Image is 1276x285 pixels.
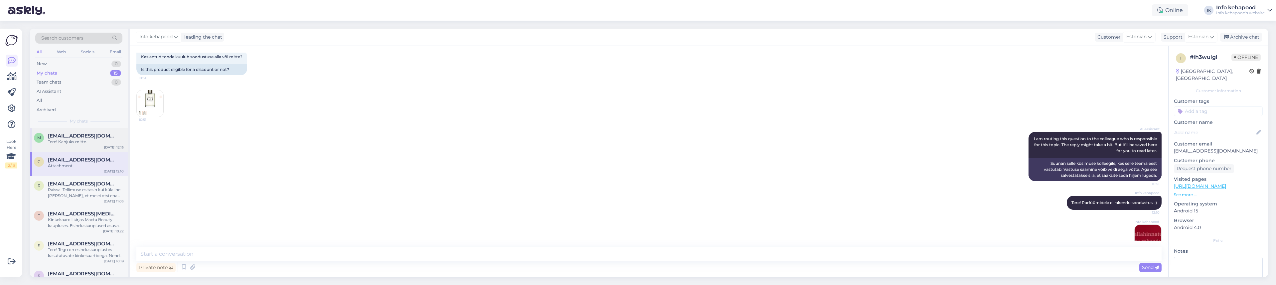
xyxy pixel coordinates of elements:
div: Raissa. Tellimuse esitasin kui külaline. [PERSON_NAME], et me ei otsi enam, ostukorv on tühi ja r... [48,187,124,199]
p: Android 15 [1174,207,1263,214]
div: 2 / 3 [5,162,17,168]
span: Estonian [1188,33,1208,41]
span: m [37,135,41,140]
span: r [38,183,41,188]
span: 12:10 [1135,210,1160,215]
span: Tere! Parfüümidele ei rakendu soodustus. :) [1071,200,1157,205]
span: 10:51 [139,117,164,122]
span: terje@avita.ee [48,211,117,217]
div: Request phone number [1174,164,1234,173]
div: 0 [111,61,121,67]
div: Team chats [37,79,61,86]
div: Suunan selle küsimuse kolleegile, kes selle teema eest vastutab. Vastuse saamine võib veidi aega ... [1029,158,1162,181]
span: cessuke13@hotmail.com [48,157,117,163]
div: Archived [37,107,56,113]
span: Estonian [1126,33,1147,41]
img: Askly Logo [5,34,18,47]
div: Socials [80,48,96,56]
p: Notes [1174,248,1263,255]
div: Info kehapood [1216,5,1265,10]
div: Kena päeva! :) [48,277,124,283]
div: All [35,48,43,56]
input: Add name [1174,129,1255,136]
p: Customer email [1174,141,1263,147]
div: Customer [1095,34,1121,41]
p: Android 4.0 [1174,224,1263,231]
a: [URL][DOMAIN_NAME] [1174,183,1226,189]
span: maarika.pill@gmail.com [48,133,117,139]
span: My chats [70,118,88,124]
div: [DATE] 10:19 [104,259,124,264]
span: Info kehapood [139,33,173,41]
a: Info kehapoodInfo kehapood's website [1216,5,1272,16]
div: Support [1161,34,1183,41]
div: [GEOGRAPHIC_DATA], [GEOGRAPHIC_DATA] [1176,68,1249,82]
div: 15 [110,70,121,77]
span: c [38,159,41,164]
div: AI Assistant [37,88,61,95]
div: Tere! Tegu on esinduskauplustes kasutatavate kinkekaartidega. Nende kahjuks ei saa e-poes tasuda. [48,247,124,259]
span: kerli.oidsalu@gmail.com [48,271,117,277]
div: My chats [37,70,57,77]
div: Archive chat [1220,33,1262,42]
span: Info kehapood [1135,190,1160,195]
p: Operating system [1174,200,1263,207]
div: Is this product eligible for a discount or not? [136,64,247,75]
div: [DATE] 12:10 [104,169,124,174]
p: [EMAIL_ADDRESS][DOMAIN_NAME] [1174,147,1263,154]
span: AI Assistant [1135,127,1160,132]
img: Attachment [137,90,163,117]
div: # ih3wulgl [1190,53,1231,61]
span: t [38,213,40,218]
p: Customer phone [1174,157,1263,164]
img: Attachment [1135,225,1161,251]
div: IK [1204,6,1213,15]
div: 0 [111,79,121,86]
span: i [1180,56,1182,61]
div: Online [1152,4,1188,16]
div: Extra [1174,238,1263,244]
span: Info kehapood [1134,219,1159,224]
span: s [38,243,40,248]
span: k [38,273,41,278]
div: Web [56,48,67,56]
div: Tere! Kahjuks mitte. [48,139,124,145]
div: [DATE] 10:22 [103,229,124,234]
span: I am routing this question to the colleague who is responsible for this topic. The reply might ta... [1034,136,1158,153]
div: [DATE] 11:03 [104,199,124,204]
input: Add a tag [1174,106,1263,116]
span: raissakrimelte@mail.ee [48,181,117,187]
p: See more ... [1174,192,1263,198]
div: leading the chat [182,34,222,41]
div: Private note [136,263,176,272]
div: Look Here [5,139,17,168]
span: Offline [1231,54,1261,61]
span: Search customers [41,35,83,42]
p: Customer tags [1174,98,1263,105]
p: Browser [1174,217,1263,224]
div: Customer information [1174,88,1263,94]
span: 10:51 [138,76,163,81]
div: Attachment [48,163,124,169]
p: Visited pages [1174,176,1263,183]
span: 10:51 [1135,181,1160,186]
div: Kinkekaardil kirjas Macta Beauty kaupluses. Esinduskauplused asuvad [GEOGRAPHIC_DATA] [GEOGRAPHIC... [48,217,124,229]
div: [DATE] 12:15 [104,145,124,150]
p: Customer name [1174,119,1263,126]
div: All [37,97,42,104]
span: Kas antud toode kuulub soodustuse alla või mitte? [141,54,242,59]
span: Send [1142,264,1159,270]
div: New [37,61,47,67]
span: sandrateesaar33@gmail.com [48,241,117,247]
div: Email [108,48,122,56]
div: Info kehapood's website [1216,10,1265,16]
